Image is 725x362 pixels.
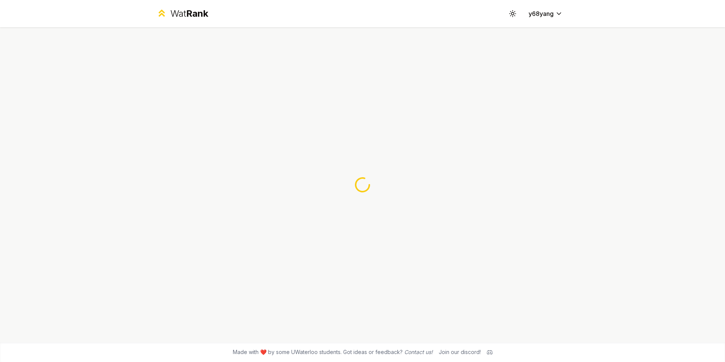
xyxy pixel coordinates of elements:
[523,7,569,20] button: y68yang
[156,8,208,20] a: WatRank
[439,348,481,356] div: Join our discord!
[170,8,208,20] div: Wat
[233,348,433,356] span: Made with ❤️ by some UWaterloo students. Got ideas or feedback?
[529,9,554,18] span: y68yang
[186,8,208,19] span: Rank
[404,349,433,355] a: Contact us!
